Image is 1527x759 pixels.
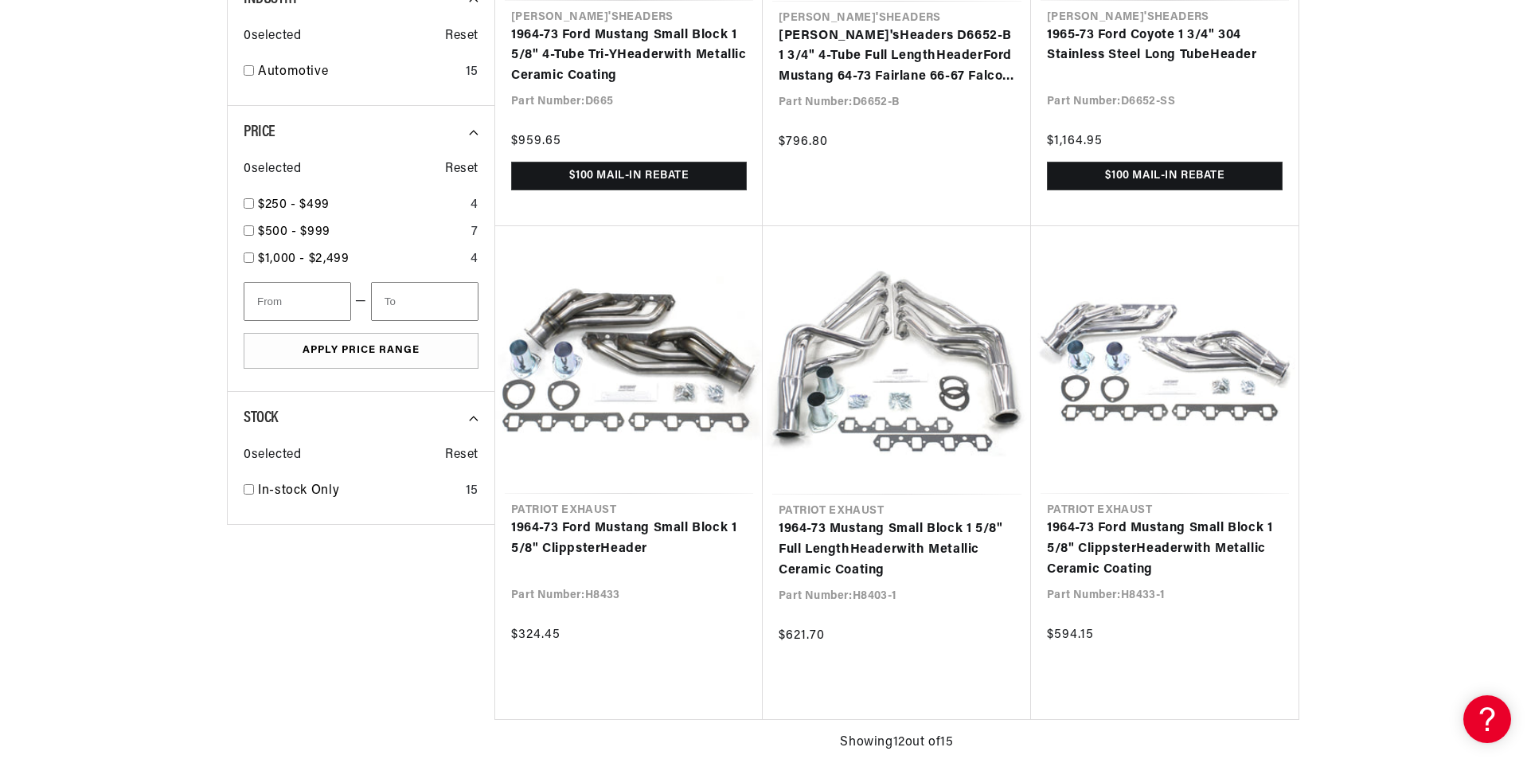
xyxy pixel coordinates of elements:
span: Reset [445,159,478,180]
a: [PERSON_NAME]'sHeaders D6652-B 1 3/4" 4-Tube Full LengthHeaderFord Mustang 64-73 Fairlane 66-67 F... [779,26,1015,88]
span: Stock [244,410,278,426]
span: 0 selected [244,159,301,180]
span: $1,000 - $2,499 [258,252,350,265]
a: 1964-73 Mustang Small Block 1 5/8" Full LengthHeaderwith Metallic Ceramic Coating [779,519,1015,581]
span: Price [244,124,275,140]
input: From [244,282,351,321]
button: Apply Price Range [244,333,478,369]
div: 7 [471,222,478,243]
a: 1965-73 Ford Coyote 1 3/4" 304 Stainless Steel Long TubeHeader [1047,25,1283,66]
span: 0 selected [244,26,301,47]
span: Reset [445,26,478,47]
span: Showing 12 out of 15 [840,733,953,753]
div: 4 [471,195,478,216]
div: 15 [466,62,478,83]
div: 15 [466,481,478,502]
span: $500 - $999 [258,225,330,238]
span: Reset [445,445,478,466]
input: To [371,282,478,321]
a: 1964-73 Ford Mustang Small Block 1 5/8" 4-Tube Tri-YHeaderwith Metallic Ceramic Coating [511,25,747,87]
span: — [355,291,367,312]
a: In-stock Only [258,481,459,502]
a: 1964-73 Ford Mustang Small Block 1 5/8" ClippsterHeader [511,518,747,559]
div: 4 [471,249,478,270]
a: 1964-73 Ford Mustang Small Block 1 5/8" ClippsterHeaderwith Metallic Ceramic Coating [1047,518,1283,580]
span: 0 selected [244,445,301,466]
span: $250 - $499 [258,198,330,211]
a: Automotive [258,62,459,83]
